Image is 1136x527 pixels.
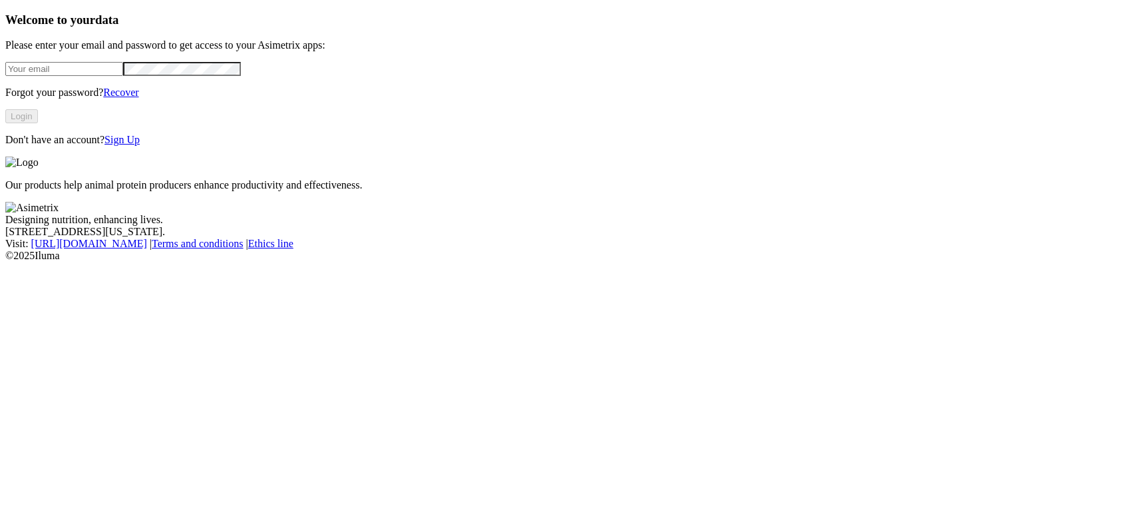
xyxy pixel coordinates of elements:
div: [STREET_ADDRESS][US_STATE]. [5,226,1131,238]
a: Recover [103,87,138,98]
p: Forgot your password? [5,87,1131,99]
div: Visit : | | [5,238,1131,250]
button: Login [5,109,38,123]
a: Ethics line [248,238,293,249]
a: Terms and conditions [152,238,244,249]
span: data [95,13,118,27]
h3: Welcome to your [5,13,1131,27]
input: Your email [5,62,123,76]
a: [URL][DOMAIN_NAME] [31,238,147,249]
p: Please enter your email and password to get access to your Asimetrix apps: [5,39,1131,51]
div: Designing nutrition, enhancing lives. [5,214,1131,226]
a: Sign Up [104,134,140,145]
p: Don't have an account? [5,134,1131,146]
img: Logo [5,157,39,169]
img: Asimetrix [5,202,59,214]
p: Our products help animal protein producers enhance productivity and effectiveness. [5,179,1131,191]
div: © 2025 Iluma [5,250,1131,262]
